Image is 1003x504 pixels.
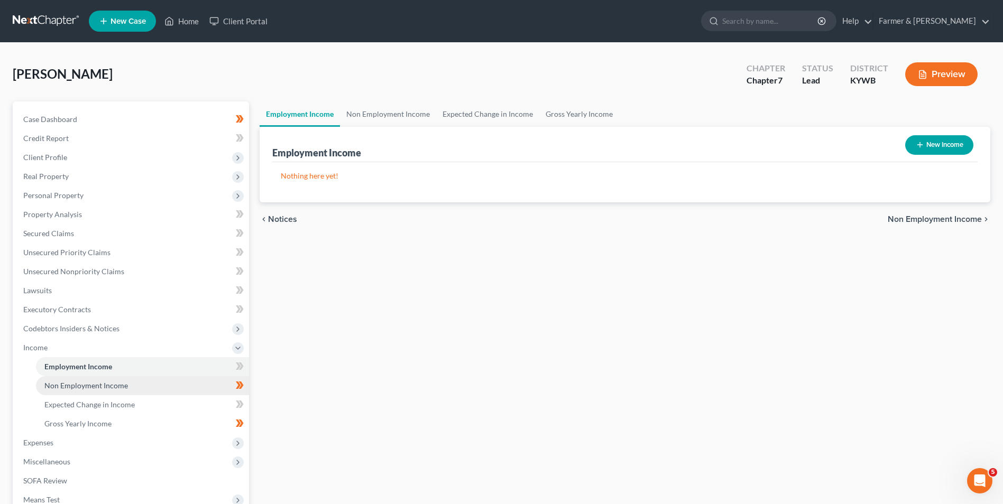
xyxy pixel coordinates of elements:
span: Notices [268,215,297,223]
span: Expected Change in Income [44,400,135,409]
i: chevron_right [982,215,990,223]
a: Lawsuits [15,281,249,300]
a: Case Dashboard [15,110,249,129]
span: Lawsuits [23,286,52,295]
span: Means Test [23,495,60,504]
p: Nothing here yet! [281,171,969,181]
button: Non Employment Income chevron_right [888,215,990,223]
span: New Case [111,17,146,25]
button: Preview [905,62,978,86]
i: chevron_left [260,215,268,223]
a: Client Portal [204,12,273,31]
a: Non Employment Income [36,376,249,395]
a: Gross Yearly Income [539,101,619,127]
span: Client Profile [23,153,67,162]
a: Gross Yearly Income [36,414,249,433]
a: Executory Contracts [15,300,249,319]
span: Credit Report [23,134,69,143]
div: Chapter [747,62,785,74]
a: Employment Income [260,101,340,127]
span: Executory Contracts [23,305,91,314]
button: chevron_left Notices [260,215,297,223]
span: Employment Income [44,362,112,371]
a: Help [837,12,872,31]
div: Chapter [747,74,785,87]
div: KYWB [850,74,888,87]
span: Gross Yearly Income [44,419,112,428]
span: Codebtors Insiders & Notices [23,324,119,333]
a: Employment Income [36,357,249,376]
a: Credit Report [15,129,249,148]
div: District [850,62,888,74]
span: 5 [989,468,997,477]
a: SOFA Review [15,471,249,490]
div: Employment Income [272,146,361,159]
a: Home [159,12,204,31]
span: Non Employment Income [44,381,128,390]
span: 7 [778,75,783,85]
div: Status [802,62,833,74]
a: Non Employment Income [340,101,436,127]
span: Expenses [23,438,53,447]
a: Property Analysis [15,205,249,224]
div: Lead [802,74,833,87]
span: Non Employment Income [888,215,982,223]
a: Expected Change in Income [436,101,539,127]
a: Farmer & [PERSON_NAME] [873,12,990,31]
a: Unsecured Nonpriority Claims [15,262,249,281]
span: Real Property [23,172,69,181]
span: Property Analysis [23,210,82,219]
a: Secured Claims [15,224,249,243]
iframe: Intercom live chat [967,468,992,493]
span: [PERSON_NAME] [13,66,113,81]
span: Secured Claims [23,229,74,238]
span: Unsecured Priority Claims [23,248,111,257]
input: Search by name... [722,11,819,31]
a: Expected Change in Income [36,395,249,414]
span: Miscellaneous [23,457,70,466]
span: Personal Property [23,191,84,200]
span: Income [23,343,48,352]
button: New Income [905,135,973,155]
a: Unsecured Priority Claims [15,243,249,262]
span: SOFA Review [23,476,67,485]
span: Unsecured Nonpriority Claims [23,267,124,276]
span: Case Dashboard [23,115,77,124]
